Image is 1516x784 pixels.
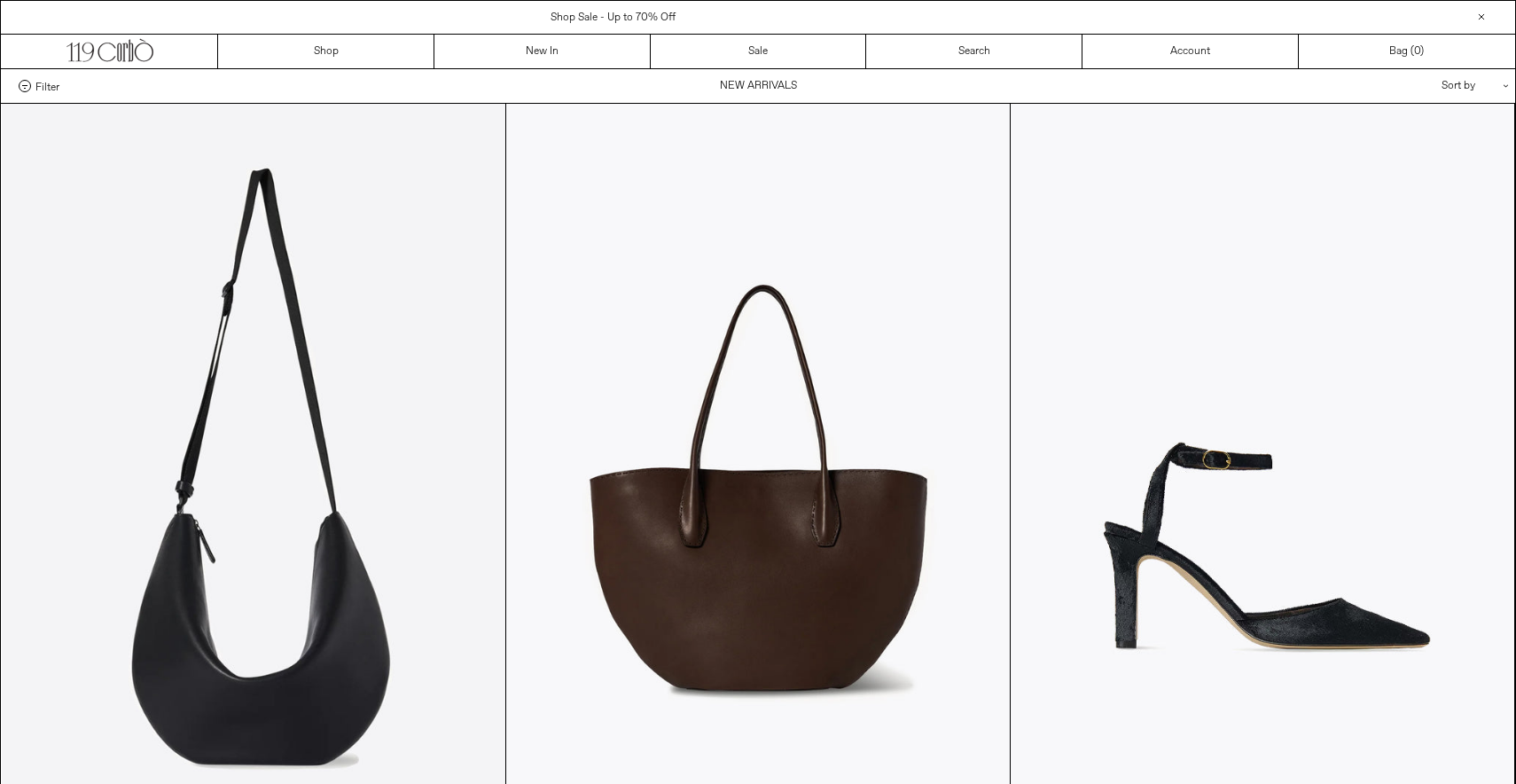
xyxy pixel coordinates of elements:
span: Filter [35,80,59,92]
div: Sort by [1338,69,1497,103]
a: New In [434,35,651,68]
a: Shop Sale - Up to 70% Off [551,11,676,25]
a: Shop [218,35,434,68]
a: Bag () [1299,35,1515,68]
a: Search [866,35,1082,68]
a: Account [1082,35,1299,68]
a: Sale [651,35,867,68]
span: ) [1414,43,1424,59]
span: 0 [1414,44,1420,59]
